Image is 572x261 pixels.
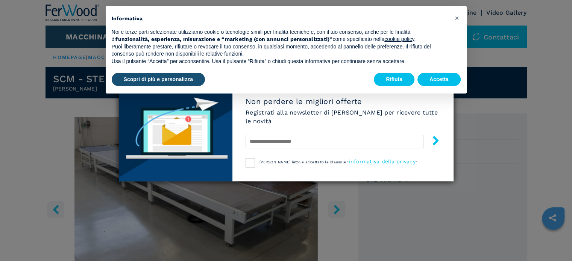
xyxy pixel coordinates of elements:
p: Noi e terze parti selezionate utilizziamo cookie o tecnologie simili per finalità tecniche e, con... [112,29,449,43]
img: Newsletter image [119,80,233,181]
button: Accetta [417,73,461,86]
button: Chiudi questa informativa [451,12,463,24]
h2: Informativa [112,15,449,23]
span: [PERSON_NAME] letto e accettato le clausole " [259,160,349,164]
button: submit-button [423,133,440,151]
a: informativa della privacy [349,158,415,164]
button: Rifiuta [374,73,414,86]
span: " [416,160,417,164]
h6: Registrati alla newsletter di [PERSON_NAME] per ricevere tutte le novità [246,108,440,125]
span: × [454,14,459,23]
p: Usa il pulsante “Accetta” per acconsentire. Usa il pulsante “Rifiuta” o chiudi questa informativa... [112,58,449,65]
strong: funzionalità, esperienza, misurazione e “marketing (con annunci personalizzati)” [115,36,332,42]
p: Puoi liberamente prestare, rifiutare o revocare il tuo consenso, in qualsiasi momento, accedendo ... [112,43,449,58]
button: Scopri di più e personalizza [112,73,205,86]
span: Non perdere le migliori offerte [246,97,440,106]
a: cookie policy [384,36,414,42]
